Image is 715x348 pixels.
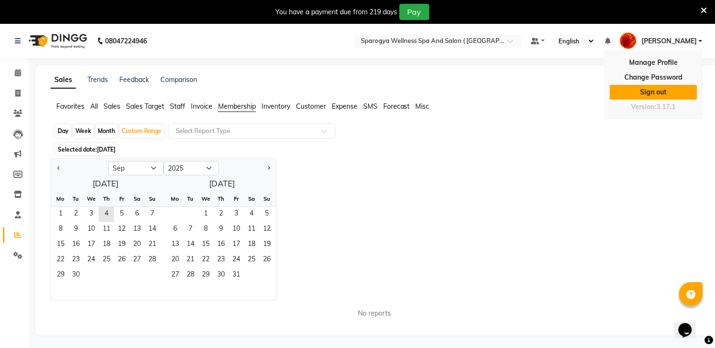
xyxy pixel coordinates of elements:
[259,222,274,237] div: Sunday, October 12, 2025
[213,207,229,222] span: 2
[114,207,129,222] span: 5
[358,308,391,318] span: No reports
[198,191,213,206] div: We
[244,253,259,268] div: Saturday, October 25, 2025
[218,102,256,111] span: Membership
[383,102,410,111] span: Forecast
[198,222,213,237] div: Wednesday, October 8, 2025
[119,75,149,84] a: Feedback
[145,253,160,268] div: Sunday, September 28, 2025
[84,207,99,222] span: 3
[610,100,697,114] div: Version:3.17.1
[129,253,145,268] div: Saturday, September 27, 2025
[53,191,68,206] div: Mo
[114,222,129,237] span: 12
[53,222,68,237] div: Monday, September 8, 2025
[229,207,244,222] span: 3
[259,237,274,253] div: Sunday, October 19, 2025
[183,191,198,206] div: Tu
[129,253,145,268] span: 27
[99,253,114,268] div: Thursday, September 25, 2025
[97,146,116,153] span: [DATE]
[99,253,114,268] span: 25
[675,310,705,338] iframe: chat widget
[296,102,326,111] span: Customer
[183,237,198,253] div: Tuesday, October 14, 2025
[244,222,259,237] div: Saturday, October 11, 2025
[129,237,145,253] span: 20
[276,7,398,17] div: You have a payment due from 219 days
[129,191,145,206] div: Sa
[259,237,274,253] span: 19
[198,222,213,237] span: 8
[84,253,99,268] span: 24
[129,207,145,222] div: Saturday, September 6, 2025
[99,207,114,222] span: 4
[84,237,99,253] span: 17
[610,85,697,100] a: Sign out
[55,124,71,138] div: Day
[84,191,99,206] div: We
[114,222,129,237] div: Friday, September 12, 2025
[213,222,229,237] div: Thursday, October 9, 2025
[183,253,198,268] div: Tuesday, October 21, 2025
[198,268,213,283] div: Wednesday, October 29, 2025
[259,222,274,237] span: 12
[641,36,697,46] span: [PERSON_NAME]
[259,191,274,206] div: Su
[90,102,98,111] span: All
[68,207,84,222] span: 2
[145,222,160,237] div: Sunday, September 14, 2025
[191,102,212,111] span: Invoice
[168,191,183,206] div: Mo
[51,72,76,89] a: Sales
[56,102,84,111] span: Favorites
[259,253,274,268] div: Sunday, October 26, 2025
[84,207,99,222] div: Wednesday, September 3, 2025
[129,237,145,253] div: Saturday, September 20, 2025
[24,28,90,54] img: logo
[87,75,108,84] a: Trends
[53,222,68,237] span: 8
[400,4,430,20] button: Pay
[168,268,183,283] span: 27
[213,253,229,268] span: 23
[68,253,84,268] span: 23
[95,124,117,138] div: Month
[332,102,357,111] span: Expense
[229,268,244,283] span: 31
[73,124,94,138] div: Week
[198,268,213,283] span: 29
[105,28,147,54] b: 08047224946
[244,207,259,222] span: 4
[99,237,114,253] span: 18
[620,32,637,49] img: Sandesh Bhosale
[114,207,129,222] div: Friday, September 5, 2025
[84,222,99,237] div: Wednesday, September 10, 2025
[145,237,160,253] div: Sunday, September 21, 2025
[229,222,244,237] span: 10
[265,161,273,176] button: Next month
[229,191,244,206] div: Fr
[114,253,129,268] div: Friday, September 26, 2025
[198,237,213,253] span: 15
[114,237,129,253] div: Friday, September 19, 2025
[259,207,274,222] span: 5
[68,268,84,283] span: 30
[229,253,244,268] div: Friday, October 24, 2025
[53,268,68,283] div: Monday, September 29, 2025
[229,237,244,253] span: 17
[53,253,68,268] div: Monday, September 22, 2025
[68,237,84,253] div: Tuesday, September 16, 2025
[68,268,84,283] div: Tuesday, September 30, 2025
[108,161,164,175] select: Select month
[168,222,183,237] div: Monday, October 6, 2025
[168,268,183,283] div: Monday, October 27, 2025
[145,222,160,237] span: 14
[99,222,114,237] div: Thursday, September 11, 2025
[170,102,185,111] span: Staff
[183,268,198,283] div: Tuesday, October 28, 2025
[416,102,430,111] span: Misc
[168,222,183,237] span: 6
[168,253,183,268] div: Monday, October 20, 2025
